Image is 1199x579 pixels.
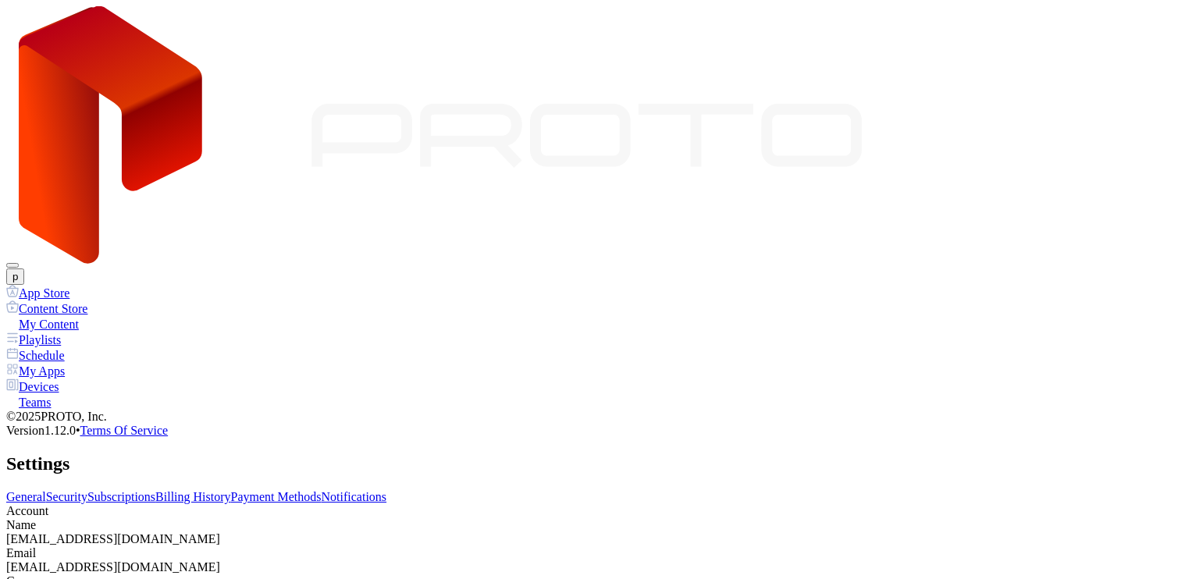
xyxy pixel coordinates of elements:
[6,332,1193,347] a: Playlists
[6,504,1193,518] div: Account
[6,363,1193,378] a: My Apps
[6,378,1193,394] a: Devices
[6,316,1193,332] a: My Content
[6,546,1193,560] div: Email
[6,518,1193,532] div: Name
[87,490,155,503] a: Subscriptions
[6,410,1193,424] div: © 2025 PROTO, Inc.
[231,490,322,503] a: Payment Methods
[6,347,1193,363] a: Schedule
[6,394,1193,410] a: Teams
[6,268,24,285] button: p
[155,490,230,503] a: Billing History
[6,560,1193,574] div: [EMAIL_ADDRESS][DOMAIN_NAME]
[6,300,1193,316] a: Content Store
[6,424,80,437] span: Version 1.12.0 •
[6,532,1193,546] div: [EMAIL_ADDRESS][DOMAIN_NAME]
[46,490,87,503] a: Security
[322,490,387,503] a: Notifications
[6,490,46,503] a: General
[80,424,169,437] a: Terms Of Service
[6,453,1193,474] h2: Settings
[6,285,1193,300] a: App Store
